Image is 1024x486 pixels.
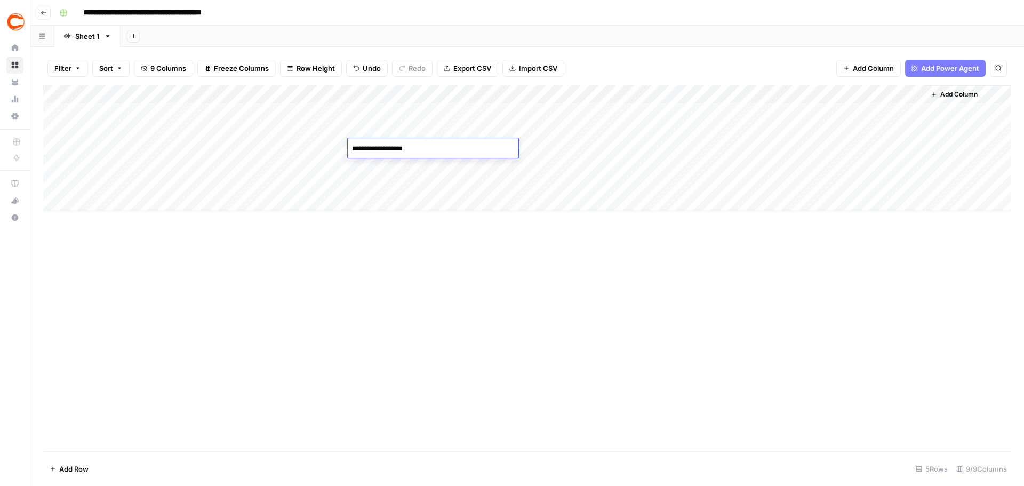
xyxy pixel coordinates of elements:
[926,87,982,101] button: Add Column
[297,63,335,74] span: Row Height
[519,63,557,74] span: Import CSV
[150,63,186,74] span: 9 Columns
[409,63,426,74] span: Redo
[6,192,23,209] button: What's new?
[43,460,95,477] button: Add Row
[47,60,88,77] button: Filter
[54,63,71,74] span: Filter
[940,90,978,99] span: Add Column
[214,63,269,74] span: Freeze Columns
[836,60,901,77] button: Add Column
[921,63,979,74] span: Add Power Agent
[6,39,23,57] a: Home
[502,60,564,77] button: Import CSV
[346,60,388,77] button: Undo
[75,31,100,42] div: Sheet 1
[99,63,113,74] span: Sort
[7,193,23,209] div: What's new?
[911,460,952,477] div: 5 Rows
[6,91,23,108] a: Usage
[134,60,193,77] button: 9 Columns
[952,460,1011,477] div: 9/9 Columns
[197,60,276,77] button: Freeze Columns
[6,9,23,35] button: Workspace: Covers
[6,12,26,31] img: Covers Logo
[54,26,121,47] a: Sheet 1
[6,209,23,226] button: Help + Support
[6,175,23,192] a: AirOps Academy
[363,63,381,74] span: Undo
[392,60,433,77] button: Redo
[6,74,23,91] a: Your Data
[437,60,498,77] button: Export CSV
[59,464,89,474] span: Add Row
[6,108,23,125] a: Settings
[453,63,491,74] span: Export CSV
[853,63,894,74] span: Add Column
[280,60,342,77] button: Row Height
[6,57,23,74] a: Browse
[92,60,130,77] button: Sort
[905,60,986,77] button: Add Power Agent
